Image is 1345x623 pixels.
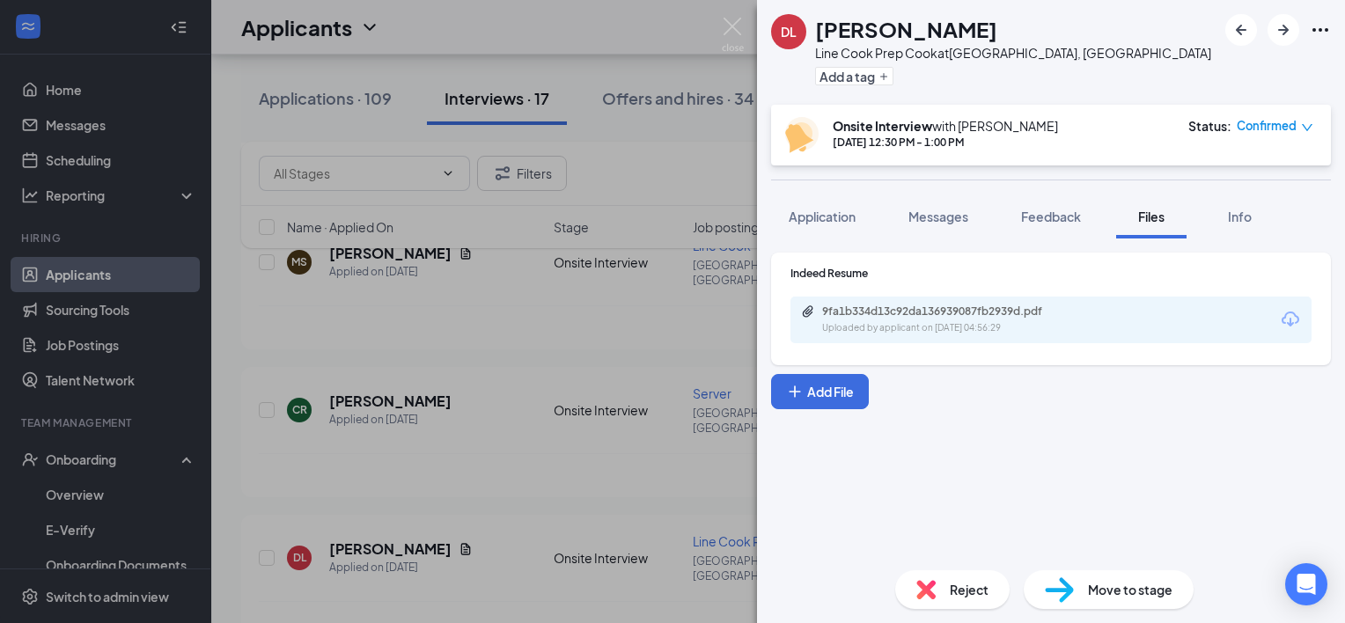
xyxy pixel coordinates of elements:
span: Messages [908,209,968,224]
div: Indeed Resume [790,266,1312,281]
svg: Paperclip [801,304,815,319]
svg: ArrowLeftNew [1231,19,1252,40]
div: Uploaded by applicant on [DATE] 04:56:29 [822,321,1086,335]
svg: Download [1280,309,1301,330]
span: Confirmed [1237,117,1297,135]
div: [DATE] 12:30 PM - 1:00 PM [833,135,1058,150]
button: ArrowLeftNew [1225,14,1257,46]
a: Paperclip9fa1b334d13c92da136939087fb2939d.pdfUploaded by applicant on [DATE] 04:56:29 [801,304,1086,335]
div: Line Cook Prep Cook at [GEOGRAPHIC_DATA], [GEOGRAPHIC_DATA] [815,44,1211,62]
span: Reject [950,580,989,599]
span: Info [1228,209,1252,224]
button: Add FilePlus [771,374,869,409]
button: ArrowRight [1268,14,1299,46]
span: Move to stage [1088,580,1172,599]
svg: Ellipses [1310,19,1331,40]
div: Status : [1188,117,1231,135]
div: with [PERSON_NAME] [833,117,1058,135]
svg: ArrowRight [1273,19,1294,40]
span: Application [789,209,856,224]
span: down [1301,121,1313,134]
span: Feedback [1021,209,1081,224]
b: Onsite Interview [833,118,932,134]
div: 9fa1b334d13c92da136939087fb2939d.pdf [822,304,1069,319]
svg: Plus [878,71,889,82]
span: Files [1138,209,1165,224]
div: DL [781,23,797,40]
button: PlusAdd a tag [815,67,893,85]
h1: [PERSON_NAME] [815,14,997,44]
svg: Plus [786,383,804,400]
div: Open Intercom Messenger [1285,563,1327,605]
